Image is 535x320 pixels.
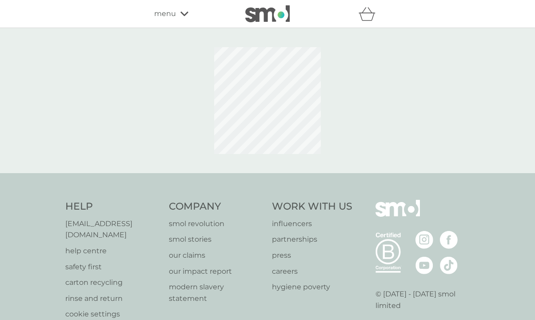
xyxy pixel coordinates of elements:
[169,281,264,304] a: modern slavery statement
[169,266,264,277] a: our impact report
[440,256,458,274] img: visit the smol Tiktok page
[65,200,160,214] h4: Help
[169,200,264,214] h4: Company
[272,200,352,214] h4: Work With Us
[65,218,160,241] a: [EMAIL_ADDRESS][DOMAIN_NAME]
[440,231,458,249] img: visit the smol Facebook page
[272,281,352,293] a: hygiene poverty
[65,261,160,273] a: safety first
[65,277,160,288] a: carton recycling
[359,5,381,23] div: basket
[169,218,264,230] a: smol revolution
[272,234,352,245] a: partnerships
[272,218,352,230] a: influencers
[65,245,160,257] a: help centre
[272,266,352,277] a: careers
[272,250,352,261] a: press
[65,308,160,320] a: cookie settings
[154,8,176,20] span: menu
[375,288,470,311] p: © [DATE] - [DATE] smol limited
[169,234,264,245] a: smol stories
[375,200,420,230] img: smol
[415,256,433,274] img: visit the smol Youtube page
[65,293,160,304] a: rinse and return
[169,250,264,261] a: our claims
[245,5,290,22] img: smol
[415,231,433,249] img: visit the smol Instagram page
